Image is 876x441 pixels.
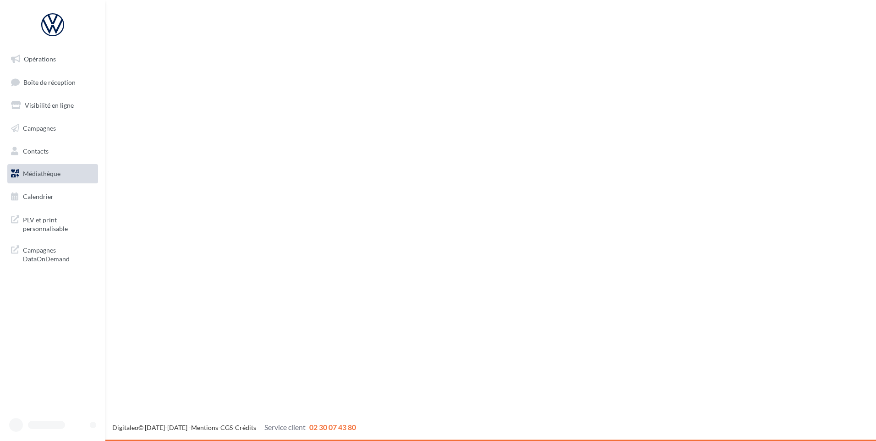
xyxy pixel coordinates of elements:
[23,193,54,200] span: Calendrier
[5,96,100,115] a: Visibilité en ligne
[191,424,218,431] a: Mentions
[5,72,100,92] a: Boîte de réception
[5,164,100,183] a: Médiathèque
[112,424,356,431] span: © [DATE]-[DATE] - - -
[5,119,100,138] a: Campagnes
[23,78,76,86] span: Boîte de réception
[220,424,233,431] a: CGS
[5,142,100,161] a: Contacts
[235,424,256,431] a: Crédits
[5,240,100,267] a: Campagnes DataOnDemand
[5,187,100,206] a: Calendrier
[5,50,100,69] a: Opérations
[23,124,56,132] span: Campagnes
[264,423,306,431] span: Service client
[25,101,74,109] span: Visibilité en ligne
[23,170,60,177] span: Médiathèque
[23,214,94,233] span: PLV et print personnalisable
[23,244,94,264] span: Campagnes DataOnDemand
[23,147,49,154] span: Contacts
[112,424,138,431] a: Digitaleo
[309,423,356,431] span: 02 30 07 43 80
[5,210,100,237] a: PLV et print personnalisable
[24,55,56,63] span: Opérations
